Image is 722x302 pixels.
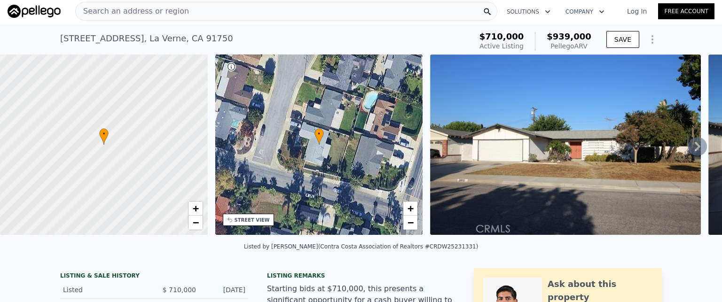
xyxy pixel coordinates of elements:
a: Zoom in [188,201,203,216]
span: + [192,202,198,214]
span: − [192,217,198,228]
img: Sale: 169894798 Parcel: 45677993 [430,54,701,235]
a: Zoom out [403,216,417,230]
div: [DATE] [204,285,245,294]
div: Listing remarks [267,272,455,279]
a: Zoom out [188,216,203,230]
span: • [314,130,324,138]
a: Free Account [658,3,714,19]
div: LISTING & SALE HISTORY [60,272,248,281]
div: • [314,128,324,145]
span: Search an address or region [76,6,189,17]
img: Pellego [8,5,61,18]
div: Pellego ARV [547,41,591,51]
a: Zoom in [403,201,417,216]
div: • [99,128,109,145]
span: + [408,202,414,214]
button: Show Options [643,30,662,49]
button: SAVE [606,31,639,48]
span: $939,000 [547,31,591,41]
div: Listed [63,285,147,294]
div: STREET VIEW [235,217,270,224]
span: $ 710,000 [163,286,196,294]
button: Solutions [499,3,558,20]
span: $710,000 [479,31,524,41]
a: Log In [616,7,658,16]
span: Active Listing [479,42,524,50]
button: Company [558,3,612,20]
div: Listed by [PERSON_NAME] (Contra Costa Association of Realtors #CRDW25231331) [244,243,479,250]
span: • [99,130,109,138]
div: [STREET_ADDRESS] , La Verne , CA 91750 [60,32,233,45]
span: − [408,217,414,228]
